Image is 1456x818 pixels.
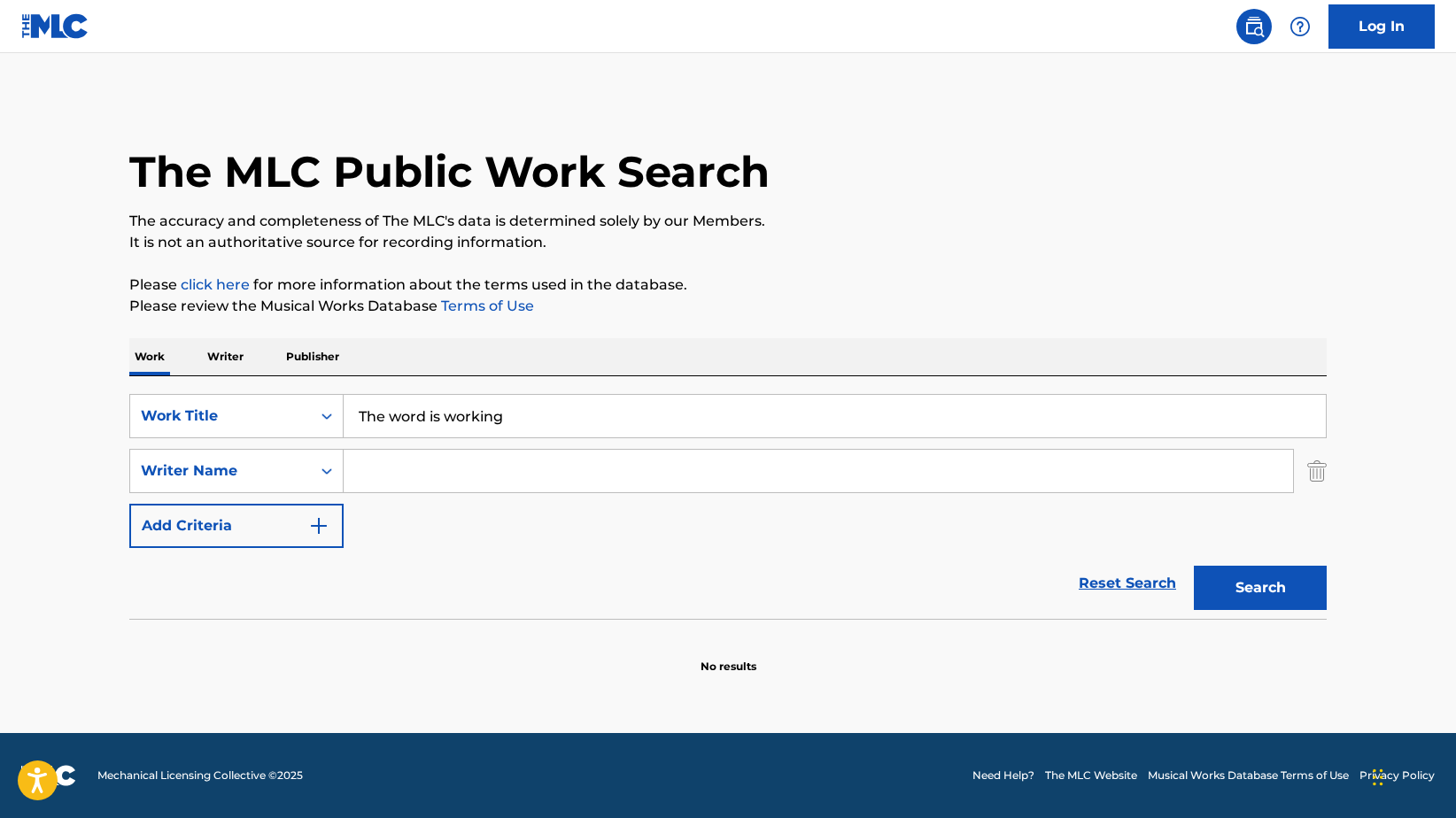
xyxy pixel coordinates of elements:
p: Please for more information about the terms used in the database. [129,274,1327,296]
span: Mechanical Licensing Collective © 2025 [97,768,303,783]
a: Terms of Use [438,297,534,314]
img: 9d2ae6d4665cec9f34b9.svg [308,515,329,536]
img: search [1243,16,1265,37]
img: MLC Logo [21,13,89,39]
p: Writer [202,338,249,375]
a: Need Help? [972,768,1034,783]
button: Add Criteria [129,504,344,548]
div: Work Title [141,405,300,427]
a: Reset Search [1070,564,1185,603]
button: Search [1194,566,1327,610]
a: Log In [1328,4,1435,49]
a: click here [181,276,250,293]
form: Search Form [129,394,1327,619]
img: Delete Criterion [1307,449,1327,493]
div: Writer Name [141,460,300,482]
img: help [1289,16,1311,37]
div: Drag [1373,751,1383,804]
iframe: Chat Widget [1367,733,1456,818]
img: logo [21,765,76,786]
a: Privacy Policy [1359,768,1435,783]
p: Publisher [281,338,345,375]
p: No results [701,637,756,675]
p: It is not an authoritative source for recording information. [129,232,1327,253]
p: Work [129,338,170,375]
p: Please review the Musical Works Database [129,296,1327,317]
a: The MLC Website [1045,768,1137,783]
p: The accuracy and completeness of The MLC's data is determined solely by our Members. [129,211,1327,232]
div: Help [1282,9,1318,44]
h1: The MLC Public Work Search [129,145,770,198]
a: Musical Works Database Terms of Use [1148,768,1349,783]
a: Public Search [1236,9,1272,44]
